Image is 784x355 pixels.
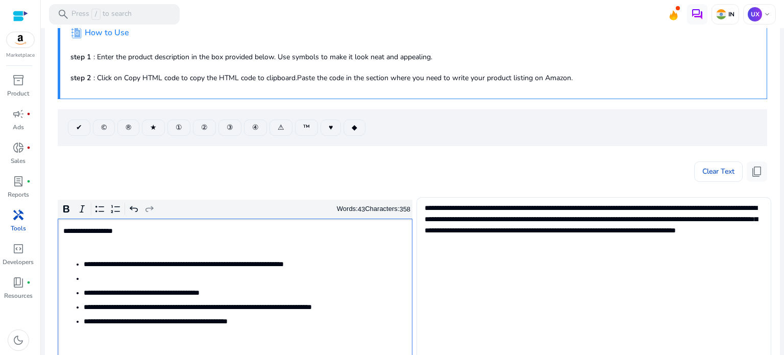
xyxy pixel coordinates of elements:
b: step 2 [70,73,91,83]
span: © [101,122,107,133]
span: ™ [303,122,310,133]
p: Reports [8,190,29,199]
p: : Enter the product description in the box provided below. Use symbols to make it look neat and a... [70,52,756,62]
p: UX [748,7,762,21]
button: Clear Text [694,161,743,182]
p: Press to search [71,9,132,20]
button: content_copy [747,161,767,182]
button: ◆ [344,120,365,136]
span: ★ [150,122,157,133]
span: ® [126,122,131,133]
button: ① [167,120,190,136]
p: Resources [4,291,33,300]
span: donut_small [12,141,24,154]
span: keyboard_arrow_down [763,10,771,18]
button: © [93,120,115,136]
p: Product [7,89,29,98]
span: ⚠ [278,122,284,133]
p: Sales [11,156,26,165]
span: campaign [12,108,24,120]
button: ♥ [321,120,341,136]
span: inventory_2 [12,74,24,86]
button: ③ [218,120,241,136]
p: Ads [13,123,24,132]
div: Words: Characters: [337,203,410,216]
h4: How to Use [85,28,129,38]
div: Editor toolbar [58,200,412,219]
p: Marketplace [6,52,35,59]
label: 43 [358,205,365,213]
button: ™ [295,120,318,136]
span: / [91,9,101,20]
span: ② [201,122,208,133]
span: ✔ [76,122,82,133]
span: dark_mode [12,334,24,346]
span: ④ [252,122,259,133]
span: search [57,8,69,20]
span: Clear Text [702,161,734,182]
span: ① [176,122,182,133]
span: fiber_manual_record [27,179,31,183]
span: content_copy [751,165,763,178]
span: fiber_manual_record [27,280,31,285]
img: amazon.svg [7,32,34,48]
button: ® [117,120,139,136]
b: step 1 [70,52,91,62]
p: Developers [3,257,34,267]
button: ② [193,120,216,136]
span: fiber_manual_record [27,112,31,116]
label: 358 [399,205,410,213]
button: ④ [244,120,267,136]
button: ⚠ [269,120,292,136]
p: : Click on Copy HTML code to copy the HTML code to clipboard.Paste the code in the section where ... [70,73,756,83]
span: fiber_manual_record [27,146,31,150]
span: ◆ [352,122,357,133]
p: Tools [11,224,26,233]
span: handyman [12,209,24,221]
span: code_blocks [12,243,24,255]
img: in.svg [716,9,726,19]
p: IN [726,10,734,18]
span: book_4 [12,276,24,289]
span: ♥ [329,122,333,133]
span: ③ [227,122,233,133]
button: ★ [142,120,165,136]
button: ✔ [68,120,90,136]
span: lab_profile [12,175,24,187]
